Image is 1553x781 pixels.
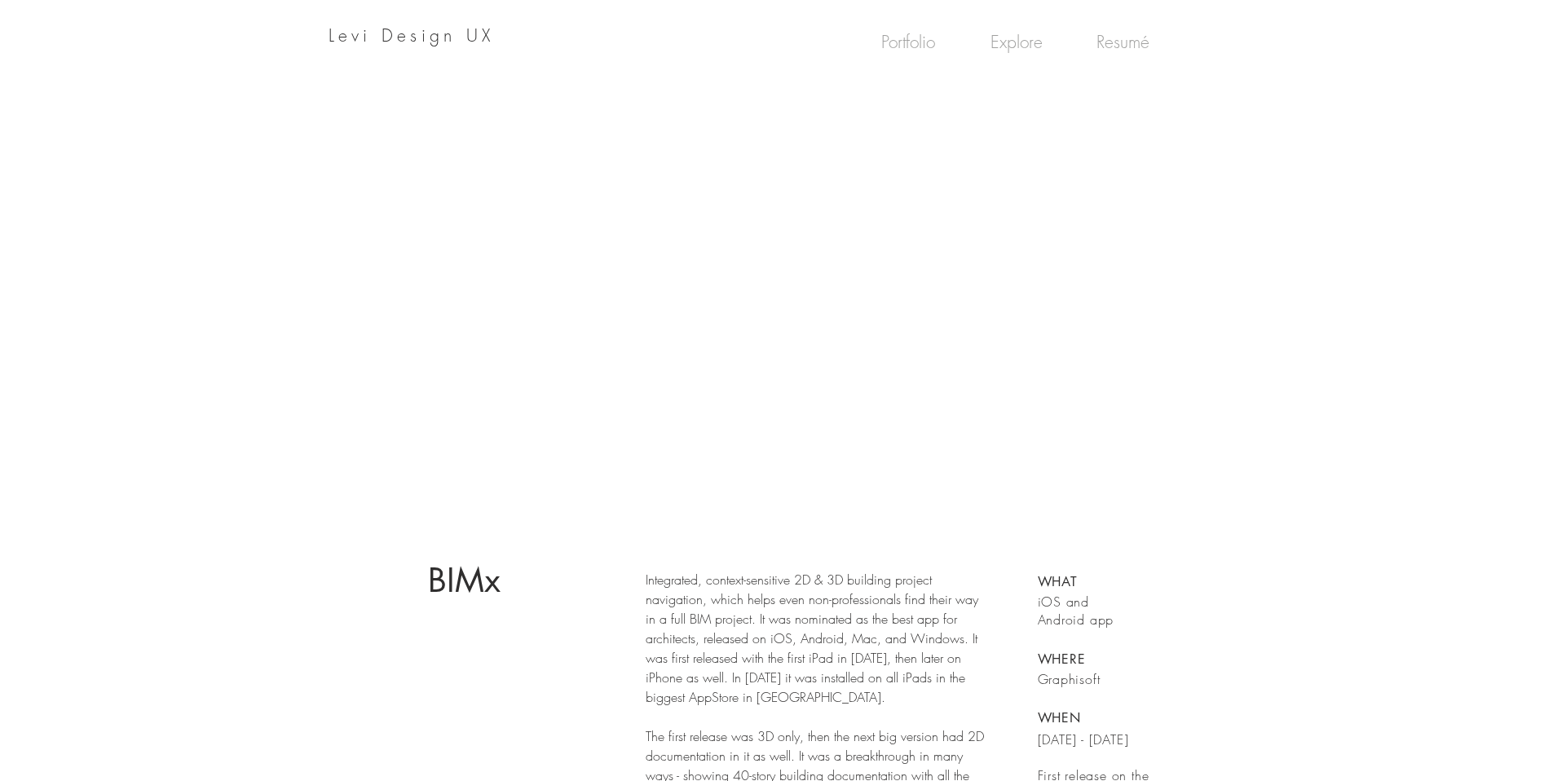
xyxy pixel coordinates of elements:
[1038,651,1086,668] span: WHERE
[854,19,1176,51] nav: Site
[984,20,1049,65] p: Explore
[329,24,495,46] a: Levi Design UX
[875,20,942,65] p: Portfolio
[1038,573,1078,590] span: WHAT
[1038,593,1114,629] span: iOS and Android app
[854,19,964,51] a: Portfolio
[377,71,1176,520] div: Video Player
[646,571,978,706] span: Integrated, context-sensitive 2D & 3D building project navigation, which helps even non-professio...
[428,559,695,602] h3: BIMx
[1070,19,1176,51] a: Resumé
[1038,709,1081,726] span: WHEN
[1038,670,1101,688] span: Graphisoft
[1090,20,1156,65] p: Resumé
[964,19,1070,51] a: Explore
[1038,730,1129,748] span: [DATE] - [DATE]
